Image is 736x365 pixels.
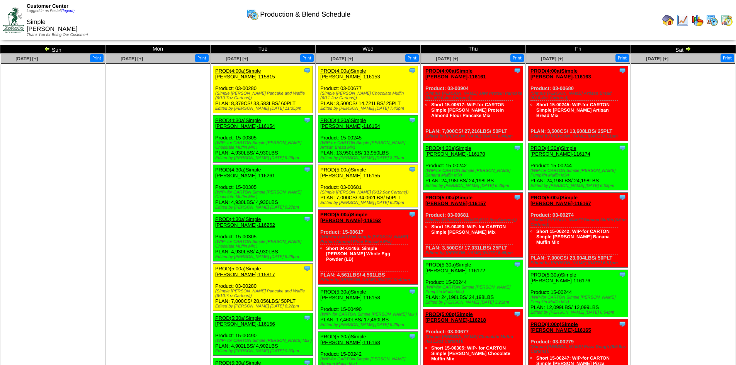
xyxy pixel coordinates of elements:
a: [DATE] [+] [541,56,563,61]
a: PROD(4:00p)Simple [PERSON_NAME]-116165 [530,321,591,333]
img: home.gif [662,14,674,26]
img: Tooltip [303,67,311,75]
div: Product: 15-00490 PLAN: 4,902LBS / 4,902LBS [213,313,313,356]
img: Tooltip [619,144,626,152]
img: Tooltip [408,166,416,173]
div: Edited by [PERSON_NAME] [DATE] 9:29pm [320,323,418,327]
a: [DATE] [+] [646,56,668,61]
img: calendarprod.gif [706,14,718,26]
div: Edited by [PERSON_NAME] [DATE] 6:44pm [425,134,523,139]
a: [DATE] [+] [226,56,248,61]
img: Tooltip [408,333,416,340]
div: (WIP-for CARTON Simple [PERSON_NAME] Banana Muffin Mix) [425,168,523,178]
button: Print [510,54,524,62]
a: PROD(4:00a)Simple [PERSON_NAME]-116161 [425,68,486,80]
div: (Simple [PERSON_NAME] (6/12.9oz Cartons)) [425,218,523,222]
img: Tooltip [619,271,626,278]
a: Short 15-00242: WIP-for CARTON Simple [PERSON_NAME] Banana Muffin Mix [536,229,610,245]
div: (Simple [PERSON_NAME] Banana Muffin (6/9oz Cartons)) [530,218,628,227]
div: (Simple [PERSON_NAME] JAW Protein Pancake Mix (6/10.4oz Cartons)) [425,91,523,100]
div: Edited by [PERSON_NAME] [DATE] 9:26pm [215,156,313,160]
a: PROD(5:30a)Simple [PERSON_NAME]-116156 [215,315,275,327]
div: Edited by [PERSON_NAME] [DATE] 7:43pm [320,106,418,111]
a: PROD(4:30a)Simple [PERSON_NAME]-116154 [215,117,275,129]
div: Edited by [PERSON_NAME] [DATE] 11:35pm [215,106,313,111]
button: Print [90,54,104,62]
img: Tooltip [303,166,311,173]
div: Edited by [PERSON_NAME] [DATE] 10:42pm [320,278,418,282]
img: arrowleft.gif [44,46,50,52]
img: line_graph.gif [677,14,689,26]
a: [DATE] [+] [15,56,38,61]
div: Product: 15-00617 PLAN: 4,561LBS / 4,561LBS [318,210,418,285]
span: [DATE] [+] [436,56,458,61]
div: Edited by [PERSON_NAME] [DATE] 6:51pm [530,134,628,139]
div: Edited by [PERSON_NAME] [DATE] 6:48pm [425,183,523,188]
div: Product: 03-00681 PLAN: 3,500CS / 17,031LBS / 25PLT [423,193,523,258]
div: (Simple [PERSON_NAME] Chocolate Muffin (6/11.2oz Cartons)) [320,91,418,100]
div: Edited by [PERSON_NAME] [DATE] 9:27pm [215,205,313,210]
div: (Simple [PERSON_NAME] Pancake and Waffle (6/10.7oz Cartons)) [215,289,313,298]
div: Product: 03-00681 PLAN: 7,000CS / 34,062LBS / 50PLT [318,165,418,207]
div: Product: 03-00280 PLAN: 8,379CS / 33,583LBS / 60PLT [213,66,313,113]
div: Product: 15-00245 PLAN: 13,950LBS / 13,950LBS [318,115,418,163]
a: Short 15-00305: WIP- for CARTON Simple [PERSON_NAME] Chocolate Muffin Mix [431,345,510,362]
button: Print [300,54,314,62]
span: Production & Blend Schedule [260,10,350,19]
div: Product: 15-00242 PLAN: 24,198LBS / 24,198LBS [423,143,523,190]
a: PROD(5:30a)Simple [PERSON_NAME]-116176 [530,272,590,284]
img: Tooltip [619,320,626,328]
div: Edited by [PERSON_NAME] [DATE] 8:22pm [215,304,313,309]
div: (Simple [PERSON_NAME] Pizza Dough (6/9.8oz Cartons)) [530,345,628,354]
img: Tooltip [303,215,311,223]
a: PROD(5:30a)Simple [PERSON_NAME]-116172 [425,262,485,273]
div: Product: 03-00280 PLAN: 7,000CS / 28,056LBS / 50PLT [213,264,313,311]
div: Edited by [PERSON_NAME] [DATE] 6:54pm [530,310,628,315]
img: Tooltip [513,67,521,75]
a: PROD(5:00a)Simple [PERSON_NAME]-115817 [215,266,275,277]
div: Edited by [PERSON_NAME] [DATE] 6:51pm [530,261,628,265]
a: (logout) [61,9,75,13]
a: PROD(5:00a)Simple [PERSON_NAME]-116162 [320,212,381,223]
a: PROD(4:30a)Simple [PERSON_NAME]-116170 [425,145,485,157]
td: Tue [211,45,316,54]
div: Product: 03-00677 PLAN: 3,500CS / 14,721LBS / 25PLT [318,66,418,113]
div: Product: 03-00274 PLAN: 7,000CS / 23,604LBS / 50PLT [529,193,628,268]
div: Product: 15-00305 PLAN: 4,930LBS / 4,930LBS [213,165,313,212]
a: [DATE] [+] [121,56,143,61]
td: Wed [316,45,421,54]
div: (Simple [PERSON_NAME] Pancake and Waffle (6/10.7oz Cartons)) [215,91,313,100]
span: Logged in as Pestell [27,9,75,13]
a: PROD(4:30a)Simple [PERSON_NAME]-116261 [215,167,275,178]
a: PROD(4:00a)Simple [PERSON_NAME]-116163 [530,68,591,80]
td: Sat [631,45,736,54]
a: PROD(5:30a)Simple [PERSON_NAME]-116168 [320,334,380,345]
img: Tooltip [513,261,521,268]
span: Thank You for Being Our Customer! [27,33,88,37]
a: PROD(5:00p)Simple [PERSON_NAME]-116218 [425,311,486,323]
div: Edited by [PERSON_NAME] [DATE] 3:23am [320,156,418,160]
img: arrowright.gif [685,46,691,52]
div: Product: 15-00244 PLAN: 24,198LBS / 24,198LBS [529,143,628,190]
div: (WIP-for CARTON Simple [PERSON_NAME] Protein Almond Flour Pancake Mix) [320,235,418,244]
a: PROD(5:00a)Simple [PERSON_NAME]-116167 [530,195,591,206]
td: Sun [0,45,105,54]
td: Fri [526,45,631,54]
span: Customer Center [27,3,68,9]
span: Simple [PERSON_NAME] [27,19,78,32]
div: Product: 15-00305 PLAN: 4,930LBS / 4,930LBS [213,214,313,261]
a: PROD(4:30a)Simple [PERSON_NAME]-116262 [215,216,275,228]
a: [DATE] [+] [331,56,353,61]
div: (WIP- for CARTON Simple [PERSON_NAME] Chocolate Muffin Mix ) [215,141,313,150]
a: PROD(5:00a)Simple [PERSON_NAME]-116157 [425,195,486,206]
img: calendarprod.gif [246,8,259,20]
img: Tooltip [513,144,521,152]
div: (WIP- for CARTON Simple [PERSON_NAME] Chocolate Muffin Mix ) [215,190,313,199]
div: Product: 15-00244 PLAN: 12,099LBS / 12,099LBS [529,270,628,317]
div: (WIP-for CARTON Simple [PERSON_NAME] Pumpkin Muffin Mix) [530,168,628,178]
div: Product: 15-00490 PLAN: 17,460LBS / 17,460LBS [318,287,418,329]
